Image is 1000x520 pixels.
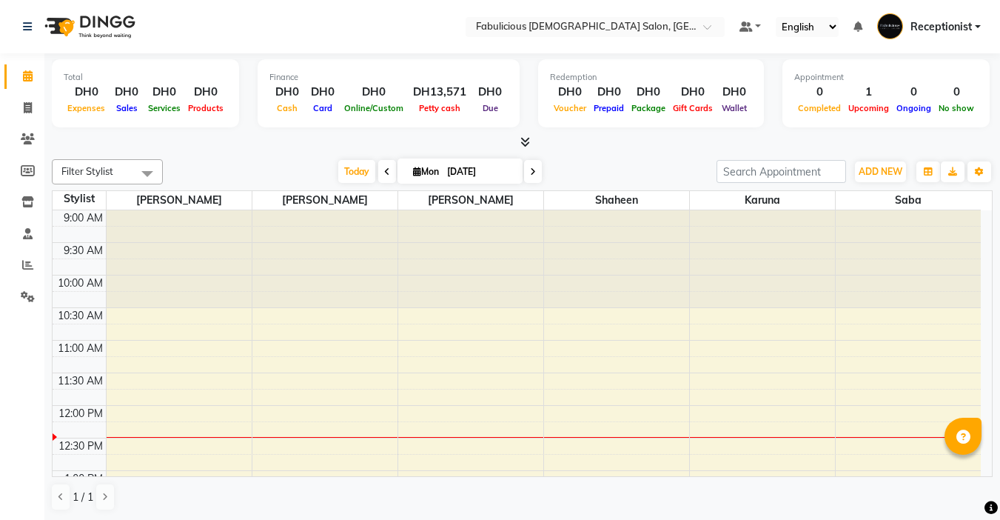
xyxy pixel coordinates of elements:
[107,191,252,210] span: [PERSON_NAME]
[717,160,846,183] input: Search Appointment
[144,103,184,113] span: Services
[794,71,978,84] div: Appointment
[269,71,508,84] div: Finance
[718,103,751,113] span: Wallet
[305,84,340,101] div: DH0
[55,276,106,291] div: 10:00 AM
[845,84,893,101] div: 1
[109,84,144,101] div: DH0
[309,103,336,113] span: Card
[845,103,893,113] span: Upcoming
[628,84,669,101] div: DH0
[273,103,301,113] span: Cash
[64,84,109,101] div: DH0
[64,103,109,113] span: Expenses
[935,103,978,113] span: No show
[340,84,407,101] div: DH0
[794,103,845,113] span: Completed
[113,103,141,113] span: Sales
[61,243,106,259] div: 9:30 AM
[53,191,106,207] div: Stylist
[794,84,845,101] div: 0
[415,103,464,113] span: Petty cash
[73,490,93,505] span: 1 / 1
[836,191,981,210] span: Saba
[61,165,113,177] span: Filter Stylist
[910,19,972,35] span: Receptionist
[409,166,443,177] span: Mon
[443,161,517,183] input: 2025-09-01
[479,103,502,113] span: Due
[855,161,906,182] button: ADD NEW
[338,160,375,183] span: Today
[398,191,543,210] span: [PERSON_NAME]
[252,191,397,210] span: [PERSON_NAME]
[938,461,985,505] iframe: chat widget
[544,191,689,210] span: Shaheen
[38,6,139,47] img: logo
[184,84,227,101] div: DH0
[893,84,935,101] div: 0
[55,341,106,356] div: 11:00 AM
[690,191,835,210] span: Karuna
[590,84,628,101] div: DH0
[859,166,902,177] span: ADD NEW
[628,103,669,113] span: Package
[877,13,903,39] img: Receptionist
[64,71,227,84] div: Total
[144,84,184,101] div: DH0
[472,84,508,101] div: DH0
[55,373,106,389] div: 11:30 AM
[550,71,752,84] div: Redemption
[61,471,106,487] div: 1:00 PM
[550,84,590,101] div: DH0
[717,84,752,101] div: DH0
[269,84,305,101] div: DH0
[590,103,628,113] span: Prepaid
[55,308,106,324] div: 10:30 AM
[407,84,472,101] div: DH13,571
[61,210,106,226] div: 9:00 AM
[340,103,407,113] span: Online/Custom
[550,103,590,113] span: Voucher
[893,103,935,113] span: Ongoing
[56,406,106,421] div: 12:00 PM
[669,84,717,101] div: DH0
[56,439,106,454] div: 12:30 PM
[935,84,978,101] div: 0
[184,103,227,113] span: Products
[669,103,717,113] span: Gift Cards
